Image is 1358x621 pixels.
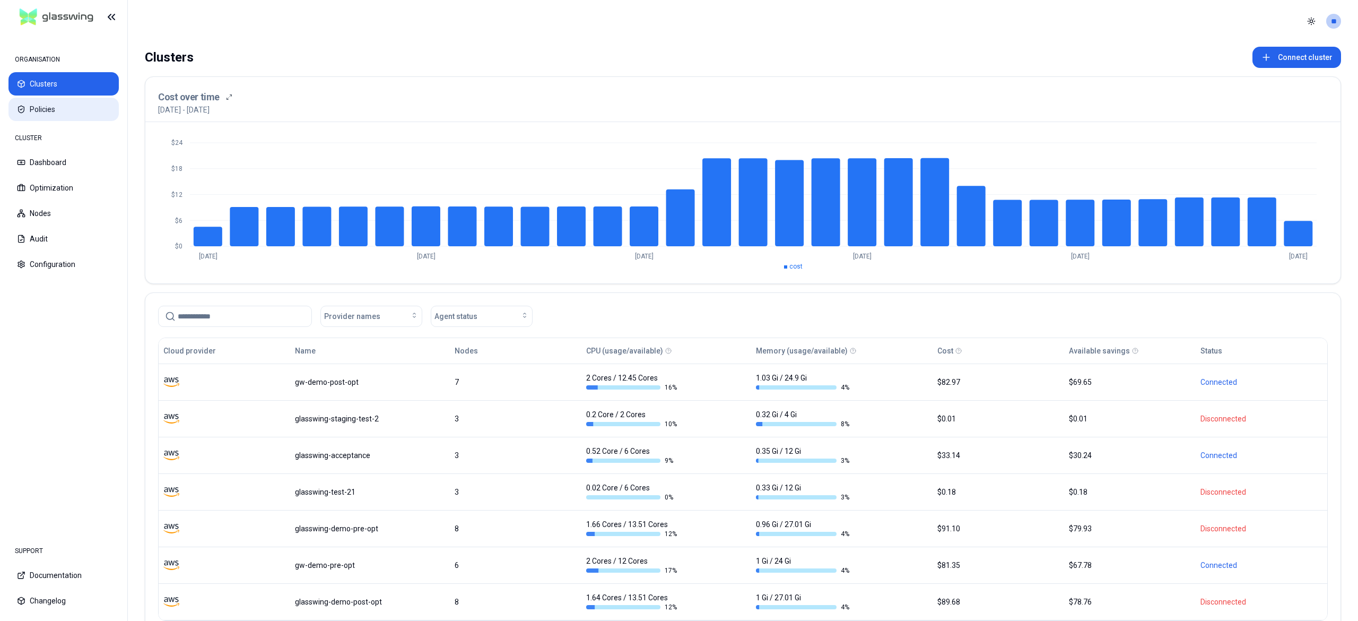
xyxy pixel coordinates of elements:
span: cost [789,263,803,270]
div: 9 % [586,456,680,465]
div: 10 % [586,420,680,428]
tspan: [DATE] [635,253,654,260]
div: 2 Cores / 12 Cores [586,556,680,575]
div: $91.10 [937,523,1059,534]
div: 1.03 Gi / 24.9 Gi [756,373,849,392]
button: Connect cluster [1252,47,1341,68]
button: Audit [8,227,119,251]
div: $89.68 [937,597,1059,607]
img: GlassWing [15,5,98,30]
div: 0.02 Core / 6 Cores [586,482,680,502]
div: SUPPORT [8,540,119,562]
div: 3 [455,487,577,497]
div: glasswing-demo-pre-opt [295,523,445,534]
div: Connected [1200,560,1322,571]
tspan: $24 [171,139,183,146]
div: 3 % [756,493,849,502]
div: Disconnected [1200,597,1322,607]
div: ORGANISATION [8,49,119,70]
div: glasswing-demo-post-opt [295,597,445,607]
img: aws [163,411,179,427]
div: 12 % [586,530,680,538]
img: aws [163,374,179,390]
div: 0 % [586,493,680,502]
div: 4 % [756,566,849,575]
button: Policies [8,98,119,121]
img: aws [163,521,179,537]
button: Nodes [8,202,119,225]
div: Status [1200,346,1222,356]
div: 16 % [586,383,680,392]
div: 2 Cores / 12.45 Cores [586,373,680,392]
div: 3 [455,413,577,424]
span: Agent status [434,311,477,322]
div: CLUSTER [8,127,119,149]
div: 4 % [756,383,849,392]
img: aws [163,557,179,573]
button: Configuration [8,253,119,276]
div: 1 Gi / 27.01 Gi [756,592,849,611]
div: $82.97 [937,377,1059,387]
p: [DATE] - [DATE] [158,105,210,115]
div: 12 % [586,603,680,611]
tspan: $12 [171,191,182,199]
button: Documentation [8,564,119,587]
div: 8 [455,523,577,534]
button: Available savings [1069,340,1130,361]
div: glasswing-acceptance [295,450,445,461]
div: Disconnected [1200,413,1322,424]
img: aws [163,594,179,610]
tspan: $6 [175,217,182,225]
tspan: [DATE] [1289,253,1308,260]
button: Agent status [431,306,533,327]
div: 0.33 Gi / 12 Gi [756,482,849,502]
tspan: [DATE] [1071,253,1090,260]
div: $33.14 [937,450,1059,461]
button: Memory (usage/available) [756,340,848,361]
tspan: $0 [175,243,182,250]
tspan: [DATE] [853,253,872,260]
div: 7 [455,377,577,387]
div: 0.35 Gi / 12 Gi [756,446,849,465]
button: Optimization [8,176,119,200]
div: 1.66 Cores / 13.51 Cores [586,519,680,538]
img: aws [163,447,179,463]
div: 6 [455,560,577,571]
div: $0.18 [937,487,1059,497]
div: 1 Gi / 24 Gi [756,556,849,575]
div: Disconnected [1200,487,1322,497]
div: 0.32 Gi / 4 Gi [756,409,849,428]
button: Cost [937,340,953,361]
img: aws [163,484,179,500]
h3: Cost over time [158,90,220,105]
div: gw-demo-pre-opt [295,560,445,571]
tspan: $18 [171,165,182,172]
div: glasswing-test-21 [295,487,445,497]
div: $81.35 [937,560,1059,571]
tspan: [DATE] [199,253,217,260]
button: Dashboard [8,151,119,174]
div: 4 % [756,530,849,538]
div: $78.76 [1069,597,1191,607]
button: Provider names [320,306,422,327]
div: $67.78 [1069,560,1191,571]
div: 1.64 Cores / 13.51 Cores [586,592,680,611]
div: glasswing-staging-test-2 [295,413,445,424]
button: Nodes [455,340,478,361]
div: $0.01 [1069,413,1191,424]
button: Changelog [8,589,119,613]
div: Connected [1200,450,1322,461]
div: gw-demo-post-opt [295,377,445,387]
div: $0.18 [1069,487,1191,497]
button: Cloud provider [163,340,216,361]
div: $30.24 [1069,450,1191,461]
button: Name [295,340,316,361]
div: Disconnected [1200,523,1322,534]
div: 3 % [756,456,849,465]
div: 17 % [586,566,680,575]
div: 3 [455,450,577,461]
div: 0.52 Core / 6 Cores [586,446,680,465]
div: 8 % [756,420,849,428]
div: Clusters [145,47,194,68]
div: $79.93 [1069,523,1191,534]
